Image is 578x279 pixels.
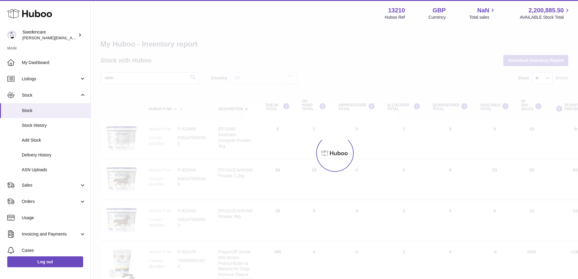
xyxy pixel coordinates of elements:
[22,231,80,237] span: Invoicing and Payments
[22,35,154,40] span: [PERSON_NAME][EMAIL_ADDRESS][PERSON_NAME][DOMAIN_NAME]
[477,6,489,14] span: NaN
[520,6,571,20] a: 2,200,885.50 AVAILABLE Stock Total
[22,199,80,204] span: Orders
[528,6,564,14] span: 2,200,885.50
[469,6,496,20] a: NaN Total sales
[7,30,16,40] img: simon.shaw@swedencare.co.uk
[22,137,86,143] span: Add Stock
[433,6,446,14] strong: GBP
[22,248,86,253] span: Cases
[22,108,86,114] span: Stock
[22,29,77,41] div: Swedencare
[22,152,86,158] span: Delivery History
[22,60,86,66] span: My Dashboard
[22,92,80,98] span: Stock
[385,14,405,20] div: Huboo Ref
[7,256,83,267] a: Log out
[22,76,80,82] span: Listings
[22,123,86,128] span: Stock History
[22,167,86,173] span: ASN Uploads
[22,182,80,188] span: Sales
[388,6,405,14] strong: 13210
[429,14,446,20] div: Currency
[22,215,86,221] span: Usage
[520,14,571,20] span: AVAILABLE Stock Total
[469,14,496,20] span: Total sales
